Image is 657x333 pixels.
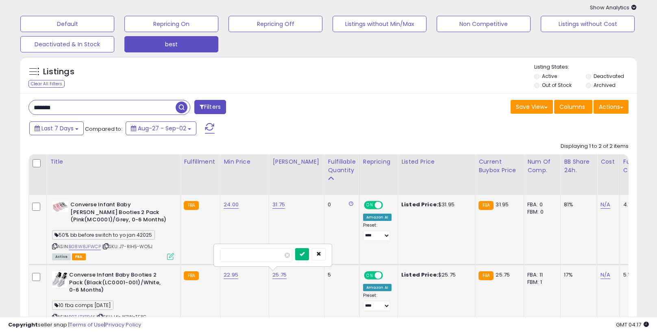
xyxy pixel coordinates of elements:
[69,314,95,320] a: B07JZXPR4K
[559,103,585,111] span: Columns
[363,158,394,166] div: Repricing
[52,253,71,260] span: All listings currently available for purchase on Amazon
[102,243,152,250] span: | SKU: J7-RIH5-WO5J
[363,223,392,241] div: Preset:
[69,271,168,296] b: Converse Infant Baby Booties 2 Pack (Black(LC0001-001)/White, 0-6 Months)
[29,121,84,135] button: Last 7 Days
[72,253,86,260] span: FBA
[333,16,426,32] button: Listings without Min/Max
[328,158,356,175] div: Fulfillable Quantity
[527,158,557,175] div: Num of Comp.
[184,201,199,210] small: FBA
[527,201,554,208] div: FBA: 0
[479,201,494,210] small: FBA
[50,158,177,166] div: Title
[328,201,353,208] div: 0
[496,271,510,279] span: 25.75
[564,158,594,175] div: BB Share 24h.
[328,271,353,279] div: 5
[600,201,610,209] a: N/A
[28,80,65,88] div: Clear All Filters
[8,321,38,329] strong: Copyright
[527,279,554,286] div: FBM: 1
[224,271,238,279] a: 22.95
[534,63,637,71] p: Listing States:
[70,321,104,329] a: Terms of Use
[52,201,174,259] div: ASIN:
[623,201,652,208] div: 4.15
[594,82,616,89] label: Archived
[401,271,438,279] b: Listed Price:
[381,272,394,279] span: OFF
[479,158,520,175] div: Current Buybox Price
[85,125,122,133] span: Compared to:
[511,100,553,114] button: Save View
[401,201,438,208] b: Listed Price:
[124,16,218,32] button: Repricing On
[561,143,629,150] div: Displaying 1 to 2 of 2 items
[437,16,531,32] button: Non Competitive
[8,321,141,329] div: seller snap | |
[623,271,652,279] div: 5.12
[381,202,394,209] span: OFF
[542,82,572,89] label: Out of Stock
[194,100,226,114] button: Filters
[365,202,375,209] span: ON
[496,201,509,208] span: 31.95
[363,284,392,291] div: Amazon AI
[20,36,114,52] button: Deactivated & In Stock
[616,321,649,329] span: 2025-09-11 04:17 GMT
[623,158,655,175] div: Fulfillment Cost
[272,158,321,166] div: [PERSON_NAME]
[124,36,218,52] button: best
[590,4,637,11] span: Show Analytics
[184,158,217,166] div: Fulfillment
[542,73,557,80] label: Active
[43,66,74,78] h5: Listings
[52,301,113,310] span: 10 fba comps [DATE]
[564,271,591,279] div: 17%
[184,271,199,280] small: FBA
[70,201,169,226] b: Converse Infant Baby [PERSON_NAME] Booties 2 Pack (Pink(MC0001)/Grey, 0-6 Months)
[363,214,392,221] div: Amazon AI
[228,16,322,32] button: Repricing Off
[224,158,265,166] div: Min Price
[594,73,624,80] label: Deactivated
[69,243,101,250] a: B08W8JFWCP
[527,271,554,279] div: FBA: 11
[600,158,616,166] div: Cost
[105,321,141,329] a: Privacy Policy
[272,271,287,279] a: 25.75
[527,208,554,216] div: FBM: 0
[401,271,469,279] div: $25.75
[138,124,186,132] span: Aug-27 - Sep-02
[52,201,68,212] img: 418FxTDCJ4L._SL40_.jpg
[401,158,472,166] div: Listed Price
[564,201,591,208] div: 81%
[52,271,67,288] img: 41j0lqctj6L._SL40_.jpg
[554,100,592,114] button: Columns
[600,271,610,279] a: N/A
[20,16,114,32] button: Default
[594,100,629,114] button: Actions
[363,293,392,311] div: Preset:
[365,272,375,279] span: ON
[479,271,494,280] small: FBA
[96,314,146,320] span: | SKU: LK-JK2W-TE3C
[126,121,196,135] button: Aug-27 - Sep-02
[401,201,469,208] div: $31.95
[541,16,635,32] button: Listings without Cost
[52,230,155,240] span: 50% bb before switch to yo jan 42025
[224,201,239,209] a: 24.00
[41,124,74,132] span: Last 7 Days
[272,201,285,209] a: 31.75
